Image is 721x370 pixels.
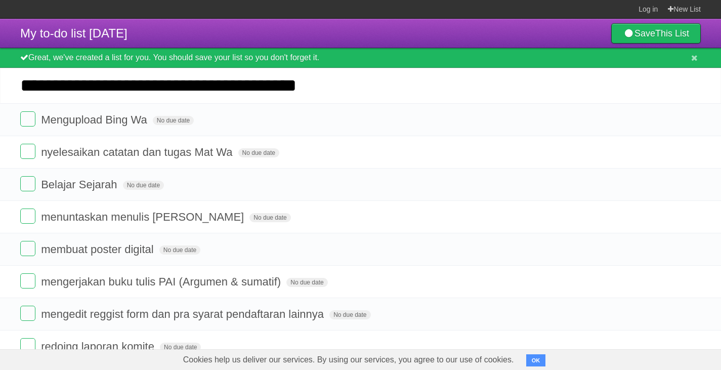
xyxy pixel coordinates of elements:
[41,308,326,320] span: mengedit reggist form dan pra syarat pendaftaran lainnya
[20,26,128,40] span: My to-do list [DATE]
[249,213,290,222] span: No due date
[41,113,150,126] span: Mengupload Bing Wa
[160,343,201,352] span: No due date
[20,306,35,321] label: Done
[159,245,200,255] span: No due date
[20,176,35,191] label: Done
[153,116,194,125] span: No due date
[20,144,35,159] label: Done
[173,350,524,370] span: Cookies help us deliver our services. By using our services, you agree to our use of cookies.
[41,275,283,288] span: mengerjakan buku tulis PAI (Argumen & sumatif)
[611,23,701,44] a: SaveThis List
[41,178,119,191] span: Belajar Sejarah
[41,340,157,353] span: redoing laporan komite
[41,146,235,158] span: nyelesaikan catatan dan tugas Mat Wa
[329,310,370,319] span: No due date
[238,148,279,157] span: No due date
[526,354,546,366] button: OK
[655,28,689,38] b: This List
[123,181,164,190] span: No due date
[20,111,35,127] label: Done
[20,273,35,289] label: Done
[286,278,327,287] span: No due date
[20,338,35,353] label: Done
[41,243,156,256] span: membuat poster digital
[20,209,35,224] label: Done
[41,211,246,223] span: menuntaskan menulis [PERSON_NAME]
[20,241,35,256] label: Done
